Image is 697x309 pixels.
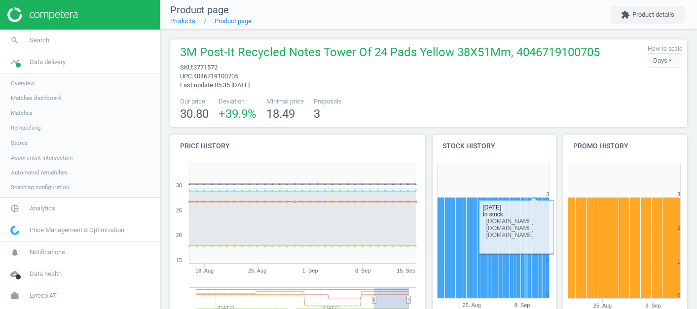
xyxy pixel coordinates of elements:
text: 3 [546,191,549,197]
tspan: 8. Sep [514,303,530,309]
h4: Stock history [433,135,556,158]
span: Assortment intersection [11,154,73,162]
span: Price Management & Optimization [30,226,124,235]
span: +39.9 % [219,107,257,121]
tspan: 25. Aug [593,303,612,309]
h4: Promo history [563,135,687,158]
span: 3771572 [193,64,218,71]
iframe: Intercom live chat [656,275,680,299]
span: Product page [170,4,229,16]
i: search [5,31,24,50]
text: 0 [546,292,549,298]
div: Days [648,53,682,68]
span: 18.49 [266,107,295,121]
tspan: 18. Aug [195,268,214,274]
text: 3 [677,191,680,197]
img: ajHJNr6hYgQAAAAASUVORK5CYII= [7,7,77,22]
span: Matches [11,109,33,117]
label: How to scale [648,45,682,53]
span: upc : [180,72,193,80]
tspan: 1. Sep [302,268,318,274]
span: Last update 05:35 [DATE] [180,81,250,89]
span: Our price [180,97,209,106]
tspan: 25. Aug [248,268,266,274]
span: Notifications [30,248,65,257]
text: 20 [176,232,182,238]
span: sku : [180,64,193,71]
button: extensionProduct details [611,6,685,24]
a: Product page [215,17,252,25]
h4: Price history [170,135,425,158]
span: Search [30,36,49,45]
span: Overview [11,79,35,87]
text: 2 [546,225,549,231]
span: 4046719100705 [193,72,238,80]
i: work [5,286,24,305]
text: 25 [176,207,182,213]
text: 30 [176,182,182,188]
a: Products [170,17,195,25]
span: Data delivery [30,58,66,67]
tspan: 15. Sep [397,268,415,274]
span: 3M Post-It Recycled Notes Tower Of 24 Pads Yellow 38X51Mm, 4046719100705 [180,44,600,63]
span: Minimal price [266,97,304,106]
img: wGWNvw8QSZomAAAAABJRU5ErkJggg== [10,226,19,235]
i: notifications [5,243,24,262]
span: Deviation [219,97,257,106]
text: 15 [176,257,182,263]
span: Lyreco AT [30,291,57,300]
text: 0 [677,292,680,298]
span: Data health [30,270,62,278]
i: pie_chart_outlined [5,199,24,218]
span: 3 [314,107,320,121]
span: 30.80 [180,107,209,121]
text: 1 [546,259,549,265]
i: cloud_done [5,265,24,283]
span: Stores [11,139,28,147]
span: Automated rematches [11,169,68,176]
span: Matches dashboard [11,94,62,102]
i: extension [621,10,630,19]
span: Scanning configuration [11,183,69,191]
span: Rematching [11,124,41,132]
tspan: 25. Aug [462,303,480,309]
span: Analytics [30,204,55,213]
text: 2 [677,225,680,231]
i: timeline [5,53,24,71]
span: Proposals [314,97,342,106]
text: 1 [677,259,680,265]
tspan: 8. Sep [645,303,661,309]
tspan: 8. Sep [355,268,371,274]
